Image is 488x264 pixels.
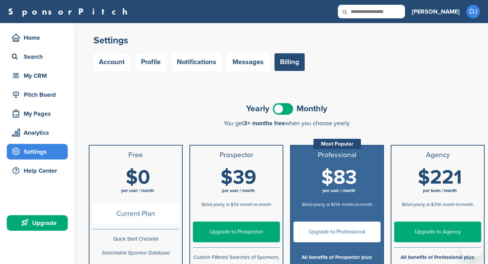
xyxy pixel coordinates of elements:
a: Account [94,53,130,71]
a: Upgrade to Prospector [193,222,280,242]
span: per user / month [323,188,355,193]
a: Settings [7,144,68,159]
span: per user / month [222,188,255,193]
span: month-to-month [443,202,473,207]
a: Billing [274,53,305,71]
a: My CRM [7,68,68,83]
span: $83 [321,166,357,189]
span: month-to-month [342,202,372,207]
a: My Pages [7,106,68,121]
span: per user / month [121,188,154,193]
a: Messages [227,53,269,71]
b: All benefits of Prospector plus: [302,254,372,260]
div: Settings [10,146,68,158]
a: SponsorPitch [8,7,132,16]
a: Profile [136,53,166,71]
h3: Prospector [193,151,280,159]
div: My CRM [10,70,68,82]
h3: Agency [394,151,481,159]
span: per team / month [423,188,457,193]
span: Billed yearly, or $54 [202,202,239,207]
span: Monthly [297,105,327,113]
a: Home [7,30,68,45]
div: Help Center [10,165,68,177]
a: Pitch Board [7,87,68,102]
span: Current Plan [92,203,179,224]
a: Upgrade to Agency [394,222,481,242]
span: $221 [418,166,462,189]
div: You get when you choose yearly [89,120,485,127]
span: DJ [466,5,480,18]
h3: Professional [293,151,381,159]
div: Home [10,32,68,44]
p: Quick Start Checklist [92,235,179,243]
span: Yearly [246,105,269,113]
span: Billed yearly, or $334 [402,202,441,207]
b: All benefits of Professional plus: [401,254,475,260]
a: Help Center [7,163,68,178]
div: Analytics [10,127,68,139]
div: Upgrade [10,217,68,229]
h2: Settings [94,34,480,46]
div: Pitch Board [10,89,68,101]
div: Most Popular [313,139,361,149]
div: My Pages [10,108,68,120]
span: $39 [221,166,256,189]
a: Notifications [171,53,222,71]
iframe: Button to launch messaging window [461,237,483,259]
span: 3+ months free [244,119,285,127]
div: Search [10,51,68,63]
a: Upgrade to Professional [293,222,381,242]
span: month-to-month [240,202,271,207]
p: Searchable Sponsor Database [92,249,179,257]
a: [PERSON_NAME] [412,4,460,19]
a: Analytics [7,125,68,140]
a: Search [7,49,68,64]
a: Upgrade [7,215,68,231]
h3: Free [92,151,179,159]
h3: [PERSON_NAME] [412,7,460,16]
span: $0 [126,166,150,189]
span: Billed yearly, or $134 [302,202,340,207]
